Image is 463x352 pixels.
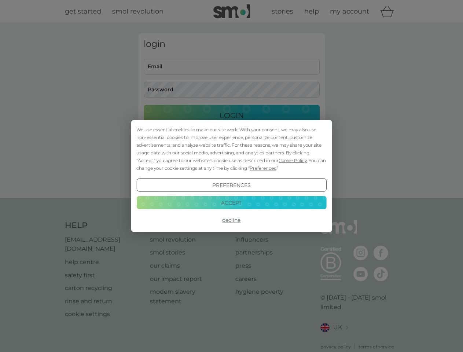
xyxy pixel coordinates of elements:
[136,179,326,192] button: Preferences
[279,158,307,163] span: Cookie Policy
[131,120,332,232] div: Cookie Consent Prompt
[136,196,326,209] button: Accept
[136,213,326,227] button: Decline
[136,126,326,172] div: We use essential cookies to make our site work. With your consent, we may also use non-essential ...
[250,165,276,171] span: Preferences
